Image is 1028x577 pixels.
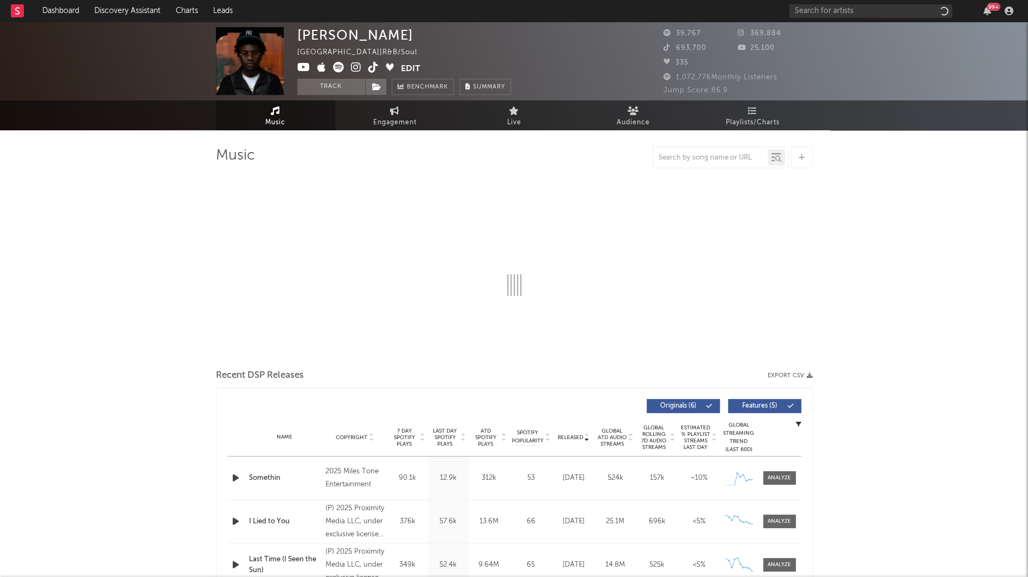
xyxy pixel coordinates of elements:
[617,116,650,129] span: Audience
[249,473,320,484] a: Somethin
[726,116,780,129] span: Playlists/Charts
[249,554,320,575] a: Last Time (I Seen the Sun)
[681,516,717,527] div: <5%
[373,116,417,129] span: Engagement
[216,369,304,382] span: Recent DSP Releases
[597,473,634,484] div: 524k
[653,154,768,162] input: Search by song name or URL
[738,45,775,52] span: 25,100
[471,428,500,447] span: ATD Spotify Plays
[768,372,813,379] button: Export CSV
[639,560,675,570] div: 525k
[597,428,627,447] span: Global ATD Audio Streams
[390,428,419,447] span: 7 Day Spotify Plays
[639,424,669,451] span: Global Rolling 7D Audio Streams
[431,428,459,447] span: Last Day Spotify Plays
[392,79,454,95] a: Benchmark
[249,516,320,527] a: I Lied to You
[431,473,466,484] div: 12.9k
[401,62,420,75] button: Edit
[407,81,448,94] span: Benchmark
[216,100,335,130] a: Music
[663,87,728,94] span: Jump Score: 86.9
[597,560,634,570] div: 14.8M
[390,560,425,570] div: 349k
[639,516,675,527] div: 696k
[681,560,717,570] div: <5%
[459,79,511,95] button: Summary
[987,3,1000,11] div: 99 +
[555,473,592,484] div: [DATE]
[735,403,785,409] span: Features ( 5 )
[654,403,704,409] span: Originals ( 6 )
[390,516,425,527] div: 376k
[336,434,367,441] span: Copyright
[325,465,384,491] div: 2025 Miles Tone Entertainment
[728,399,801,413] button: Features(5)
[507,116,521,129] span: Live
[297,79,365,95] button: Track
[738,30,781,37] span: 369,884
[663,30,701,37] span: 39,767
[512,473,550,484] div: 53
[663,45,706,52] span: 693,700
[639,473,675,484] div: 157k
[512,560,550,570] div: 65
[431,560,466,570] div: 52.4k
[455,100,574,130] a: Live
[473,84,505,90] span: Summary
[512,429,544,445] span: Spotify Popularity
[693,100,813,130] a: Playlists/Charts
[265,116,285,129] span: Music
[297,27,413,43] div: [PERSON_NAME]
[297,46,430,59] div: [GEOGRAPHIC_DATA] | R&B/Soul
[335,100,455,130] a: Engagement
[558,434,583,441] span: Released
[471,560,507,570] div: 9.64M
[431,516,466,527] div: 57.6k
[663,74,777,81] span: 1,072,776 Monthly Listeners
[647,399,720,413] button: Originals(6)
[681,473,717,484] div: ~ 10 %
[555,560,592,570] div: [DATE]
[723,421,755,454] div: Global Streaming Trend (Last 60D)
[512,516,550,527] div: 66
[681,424,711,451] span: Estimated % Playlist Streams Last Day
[597,516,634,527] div: 25.1M
[555,516,592,527] div: [DATE]
[471,473,507,484] div: 312k
[390,473,425,484] div: 90.1k
[574,100,693,130] a: Audience
[249,433,320,441] div: Name
[663,59,688,66] span: 335
[471,516,507,527] div: 13.6M
[984,7,991,15] button: 99+
[325,502,384,541] div: (P) 2025 Proximity Media LLC, under exclusive license to Masterworks, a label of Sony Music Enter...
[789,4,952,18] input: Search for artists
